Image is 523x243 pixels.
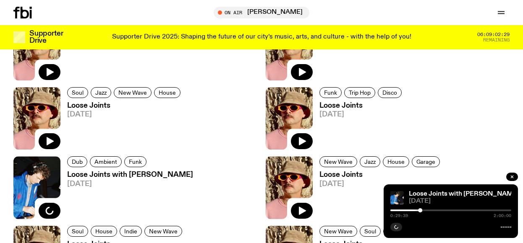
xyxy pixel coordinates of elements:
a: New Wave [319,156,357,167]
a: Funk [319,87,342,98]
span: New Wave [324,228,353,234]
a: Dub [383,226,403,237]
span: 0:29:39 [390,214,408,218]
a: Soul [360,226,381,237]
a: Loose Joints[DATE] [313,33,470,80]
a: New Wave [114,87,152,98]
span: Ambient [94,159,117,165]
span: House [387,159,405,165]
a: Garage [412,156,440,167]
a: House [383,156,409,167]
a: Soul [67,87,88,98]
span: Funk [129,159,142,165]
a: Ambient [90,156,122,167]
h3: Supporter Drive [29,30,63,44]
a: Loose Joints[DATE] [60,33,195,80]
h3: Loose Joints with [PERSON_NAME] [67,171,193,178]
span: Dub [72,159,83,165]
span: New Wave [324,159,353,165]
span: Jazz [95,89,107,96]
span: Jazz [364,159,376,165]
a: Dub [67,156,87,167]
a: Funk [124,156,146,167]
img: Tyson stands in front of a paperbark tree wearing orange sunglasses, a suede bucket hat and a pin... [266,156,313,219]
span: 06:09:02:29 [477,32,510,37]
p: Supporter Drive 2025: Shaping the future of our city’s music, arts, and culture - with the help o... [112,34,411,41]
span: [DATE] [319,181,442,188]
a: New Wave [319,226,357,237]
a: Loose Joints with [PERSON_NAME][DATE] [60,171,193,219]
span: Disco [382,89,397,96]
span: 2:00:00 [494,214,511,218]
a: Jazz [360,156,380,167]
span: Trip Hop [349,89,371,96]
span: Soul [364,228,376,234]
span: House [159,89,176,96]
a: Jazz [91,87,111,98]
span: [DATE] [319,111,404,118]
a: Trip Hop [344,87,375,98]
span: [DATE] [67,111,183,118]
a: Loose Joints[DATE] [313,171,442,219]
span: House [95,228,112,234]
a: Loose Joints[DATE] [60,102,183,150]
span: New Wave [149,228,178,234]
img: Luke is DJing wearing a set of black headphones and a shiny blue sports jacket [390,191,404,204]
a: New Wave [144,226,182,237]
a: Loose Joints with [PERSON_NAME] [409,191,519,197]
a: Disco [378,87,402,98]
span: New Wave [118,89,147,96]
span: Indie [124,228,137,234]
img: Tyson stands in front of a paperbark tree wearing orange sunglasses, a suede bucket hat and a pin... [266,87,313,150]
a: House [91,226,117,237]
a: Soul [67,226,88,237]
img: Tyson stands in front of a paperbark tree wearing orange sunglasses, a suede bucket hat and a pin... [13,87,60,150]
h3: Loose Joints [67,102,183,109]
span: Funk [324,89,337,96]
span: Remaining [483,38,510,42]
span: Soul [72,228,84,234]
span: [DATE] [67,181,193,188]
span: Garage [416,159,435,165]
a: House [154,87,180,98]
button: On Air[PERSON_NAME] [214,7,309,18]
a: Loose Joints[DATE] [313,102,404,150]
span: Soul [72,89,84,96]
a: Indie [120,226,142,237]
span: [DATE] [409,198,511,204]
h3: Loose Joints [319,171,442,178]
h3: Loose Joints [319,102,404,109]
